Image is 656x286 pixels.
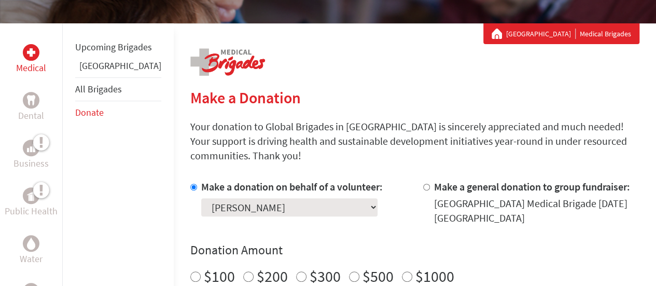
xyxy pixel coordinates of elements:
[75,41,152,53] a: Upcoming Brigades
[23,92,39,108] div: Dental
[23,187,39,204] div: Public Health
[13,140,49,171] a: BusinessBusiness
[190,48,265,76] img: logo-medical.png
[190,88,639,107] h2: Make a Donation
[16,61,46,75] p: Medical
[75,83,122,95] a: All Brigades
[20,252,43,266] p: Water
[190,119,639,163] p: Your donation to Global Brigades in [GEOGRAPHIC_DATA] is sincerely appreciated and much needed! Y...
[79,60,161,72] a: [GEOGRAPHIC_DATA]
[23,235,39,252] div: Water
[27,48,35,57] img: Medical
[492,29,631,39] div: Medical Brigades
[27,95,35,105] img: Dental
[415,266,454,286] label: $1000
[23,140,39,156] div: Business
[16,44,46,75] a: MedicalMedical
[18,92,44,123] a: DentalDental
[362,266,394,286] label: $500
[18,108,44,123] p: Dental
[310,266,341,286] label: $300
[5,187,58,219] a: Public HealthPublic Health
[23,44,39,61] div: Medical
[190,242,639,258] h4: Donation Amount
[434,180,630,193] label: Make a general donation to group fundraiser:
[27,144,35,152] img: Business
[75,59,161,77] li: Greece
[201,180,383,193] label: Make a donation on behalf of a volunteer:
[20,235,43,266] a: WaterWater
[434,196,639,225] div: [GEOGRAPHIC_DATA] Medical Brigade [DATE] [GEOGRAPHIC_DATA]
[257,266,288,286] label: $200
[75,106,104,118] a: Donate
[75,101,161,124] li: Donate
[506,29,576,39] a: [GEOGRAPHIC_DATA]
[13,156,49,171] p: Business
[27,190,35,201] img: Public Health
[75,36,161,59] li: Upcoming Brigades
[204,266,235,286] label: $100
[5,204,58,219] p: Public Health
[75,77,161,101] li: All Brigades
[27,237,35,249] img: Water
